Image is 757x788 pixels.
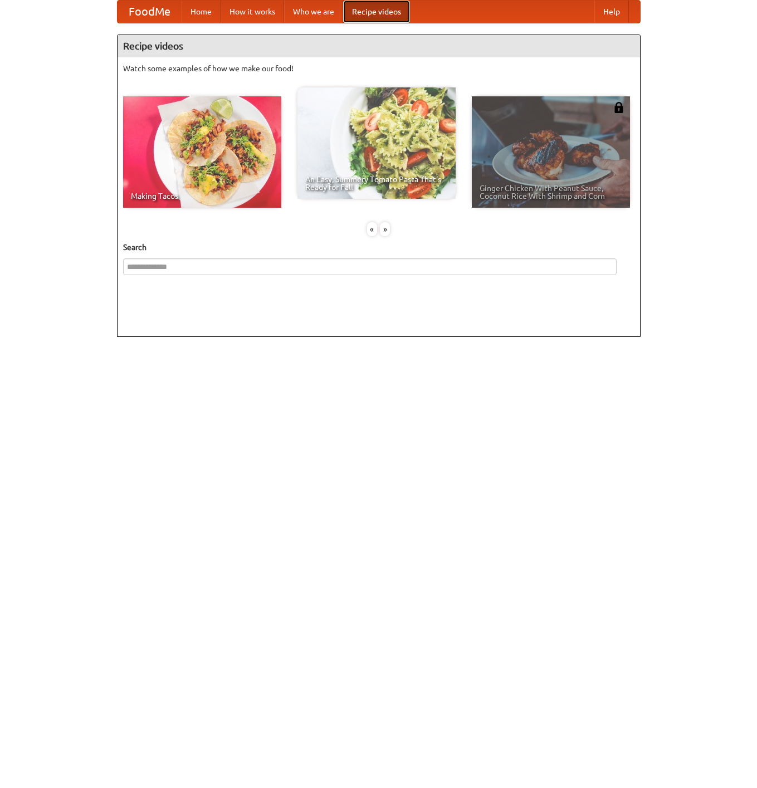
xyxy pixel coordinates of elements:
a: Who we are [284,1,343,23]
span: An Easy, Summery Tomato Pasta That's Ready for Fall [305,175,448,191]
img: 483408.png [613,102,624,113]
a: FoodMe [118,1,182,23]
a: Making Tacos [123,96,281,208]
span: Making Tacos [131,192,274,200]
a: Home [182,1,221,23]
h4: Recipe videos [118,35,640,57]
h5: Search [123,242,634,253]
p: Watch some examples of how we make our food! [123,63,634,74]
div: « [367,222,377,236]
a: How it works [221,1,284,23]
a: An Easy, Summery Tomato Pasta That's Ready for Fall [297,87,456,199]
a: Help [594,1,629,23]
div: » [380,222,390,236]
a: Recipe videos [343,1,410,23]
